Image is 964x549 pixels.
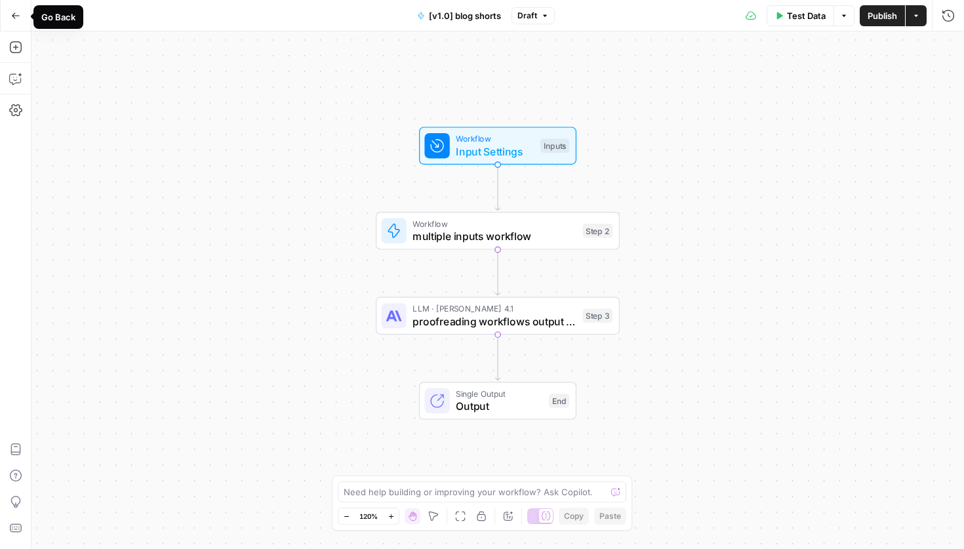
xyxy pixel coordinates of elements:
[412,228,576,244] span: multiple inputs workflow
[429,9,501,22] span: [v1.0] blog shorts
[456,144,534,159] span: Input Settings
[583,309,613,323] div: Step 3
[868,9,897,22] span: Publish
[412,302,576,315] span: LLM · [PERSON_NAME] 4.1
[767,5,833,26] button: Test Data
[495,250,500,296] g: Edge from step_2 to step_3
[376,382,620,420] div: Single OutputOutputEnd
[517,10,537,22] span: Draft
[376,127,620,165] div: WorkflowInput SettingsInputs
[860,5,905,26] button: Publish
[376,212,620,250] div: Workflowmultiple inputs workflowStep 2
[594,508,626,525] button: Paste
[409,5,509,26] button: [v1.0] blog shorts
[512,7,555,24] button: Draft
[412,314,576,329] span: proofreading workflows output and improvements
[495,165,500,211] g: Edge from start to step_2
[376,297,620,335] div: LLM · [PERSON_NAME] 4.1proofreading workflows output and improvementsStep 3
[456,132,534,145] span: Workflow
[540,138,569,153] div: Inputs
[359,511,378,521] span: 120%
[456,398,542,414] span: Output
[599,510,621,522] span: Paste
[559,508,589,525] button: Copy
[549,394,569,408] div: End
[412,217,576,230] span: Workflow
[564,510,584,522] span: Copy
[456,388,542,400] span: Single Output
[787,9,826,22] span: Test Data
[41,10,75,24] div: Go Back
[583,224,613,238] div: Step 2
[495,335,500,380] g: Edge from step_3 to end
